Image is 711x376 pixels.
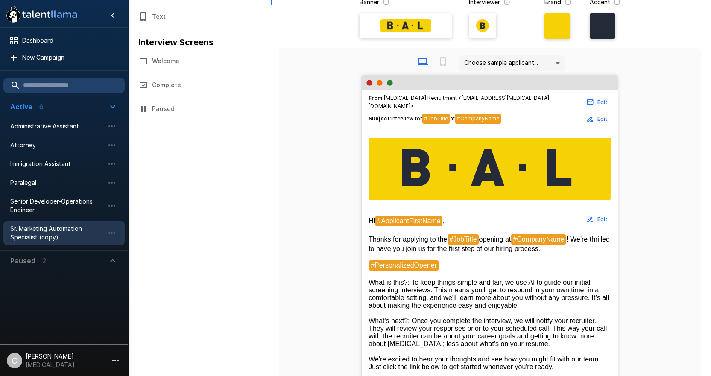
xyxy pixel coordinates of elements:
[448,234,478,245] span: #JobTitle
[369,356,602,370] span: We're excited to hear your thoughts and see how you might fit with our team. Just click the link ...
[476,19,489,32] img: bal_avatar.png
[369,115,390,122] b: Subject
[369,260,439,271] span: #PersonalizedOpener
[375,216,442,226] span: #ApplicantFirstName
[369,279,611,309] span: What is this?: To keep things simple and fair, we use AI to guide our initial screening interview...
[369,236,447,243] span: Thanks for applying to the
[459,55,565,71] div: Choose sample applicant...
[450,115,455,122] span: at
[128,5,272,29] button: Text
[369,138,611,198] img: Talent Llama
[369,317,609,347] span: What's next?: Once you complete the interview, we will notify your recruiter. They will review yo...
[128,49,272,73] button: Welcome
[369,94,584,111] span: : [MEDICAL_DATA] Recruitment <[EMAIL_ADDRESS][MEDICAL_DATA][DOMAIN_NAME]>
[479,236,511,243] span: opening at
[511,234,566,245] span: #CompanyName
[455,114,501,124] span: #CompanyName
[584,112,611,125] button: Edit
[369,95,383,101] b: From
[128,97,272,121] button: Paused
[380,19,431,32] img: Banner Logo
[369,217,375,224] span: Hi
[422,114,450,124] span: #JobTitle
[360,13,452,38] label: Banner Logo
[584,96,611,109] button: Edit
[443,217,445,224] span: ,
[584,213,611,226] button: Edit
[391,115,422,122] span: Interview for
[128,73,272,97] button: Complete
[369,114,501,124] span: :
